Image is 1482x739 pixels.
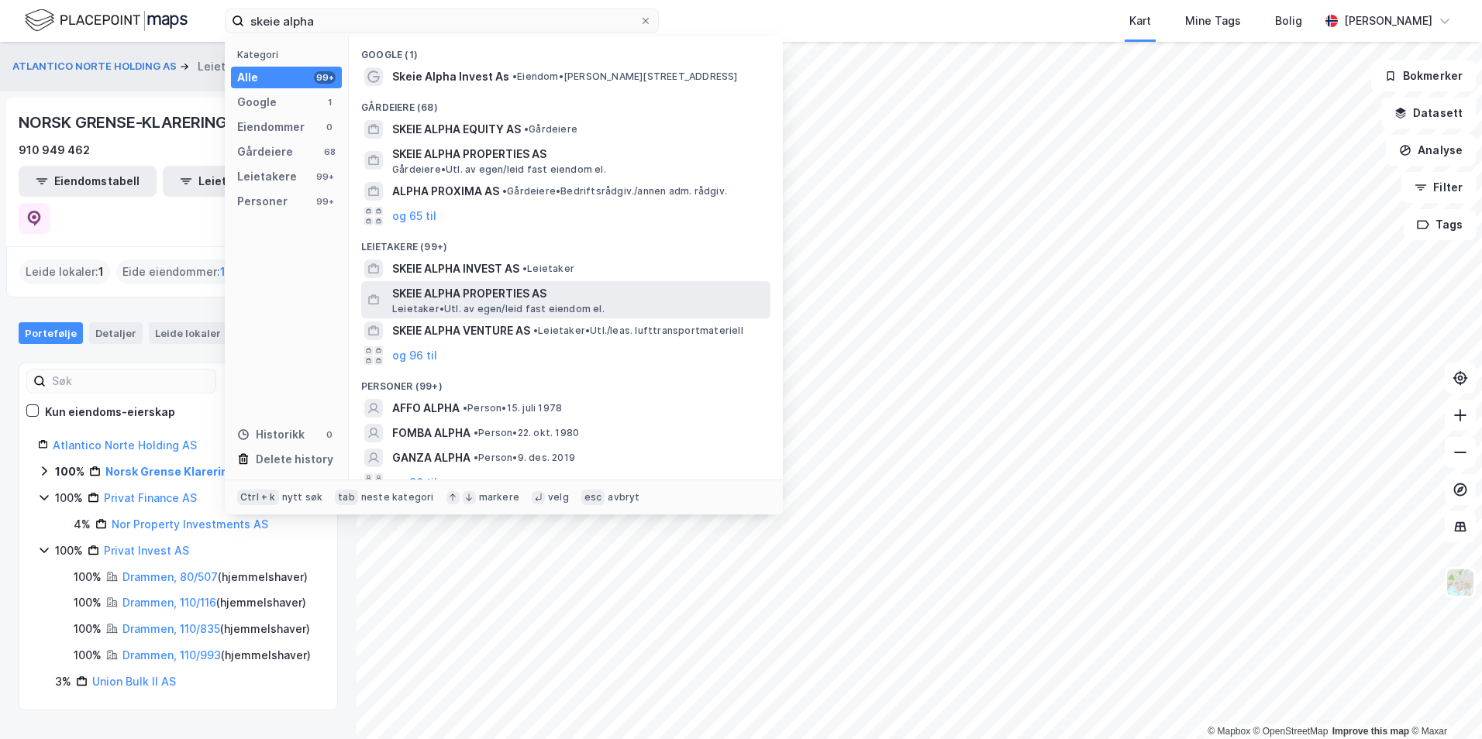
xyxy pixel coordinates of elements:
[256,450,333,469] div: Delete history
[74,620,102,638] div: 100%
[392,424,470,442] span: FOMBA ALPHA
[392,67,509,86] span: Skeie Alpha Invest As
[392,120,521,139] span: SKEIE ALPHA EQUITY AS
[237,143,293,161] div: Gårdeiere
[1275,12,1302,30] div: Bolig
[237,118,305,136] div: Eiendommer
[237,425,305,444] div: Historikk
[116,260,232,284] div: Eide eiendommer :
[1404,209,1476,240] button: Tags
[92,675,176,688] a: Union Bulk II AS
[237,192,288,211] div: Personer
[122,622,220,635] a: Drammen, 110/835
[282,491,323,504] div: nytt søk
[524,123,577,136] span: Gårdeiere
[1344,12,1432,30] div: [PERSON_NAME]
[45,403,175,421] div: Kun eiendoms-eierskap
[1332,726,1409,737] a: Improve this map
[122,568,308,586] div: ( hjemmelshaver )
[244,9,639,33] input: Søk på adresse, matrikkel, gårdeiere, leietakere eller personer
[474,427,478,438] span: •
[19,322,83,344] div: Portefølje
[74,593,102,612] div: 100%
[392,145,764,163] span: SKEIE ALPHA PROPERTIES AS
[55,489,83,507] div: 100%
[392,163,606,176] span: Gårdeiere • Utl. av egen/leid fast eiendom el.
[105,465,253,478] a: Norsk Grense Klarering AS
[522,263,574,275] span: Leietaker
[74,646,102,665] div: 100%
[392,473,437,492] button: og 96 til
[224,325,240,341] div: 1
[237,490,279,505] div: Ctrl + k
[349,36,783,64] div: Google (1)
[163,166,301,197] button: Leietakertabell
[314,170,336,183] div: 99+
[220,263,226,281] span: 1
[53,438,197,452] a: Atlantico Norte Holding AS
[479,491,519,504] div: markere
[323,121,336,133] div: 0
[392,303,605,315] span: Leietaker • Utl. av egen/leid fast eiendom el.
[524,123,529,135] span: •
[1129,12,1151,30] div: Kart
[512,70,517,82] span: •
[46,369,215,393] input: Søk
[19,110,254,135] div: NORSK GRENSE-KLARERING AS
[149,322,246,344] div: Leide lokaler
[122,596,216,609] a: Drammen, 110/116
[533,325,743,337] span: Leietaker • Utl./leas. lufttransportmateriell
[122,593,306,612] div: ( hjemmelshaver )
[237,49,342,60] div: Kategori
[19,260,110,284] div: Leide lokaler :
[122,646,311,665] div: ( hjemmelshaver )
[392,346,437,365] button: og 96 til
[608,491,639,504] div: avbryt
[335,490,358,505] div: tab
[19,166,157,197] button: Eiendomstabell
[55,462,84,481] div: 100%
[474,452,575,464] span: Person • 9. des. 2019
[1381,98,1476,129] button: Datasett
[89,322,143,344] div: Detaljer
[349,89,783,117] div: Gårdeiere (68)
[25,7,188,34] img: logo.f888ab2527a4732fd821a326f86c7f29.svg
[392,207,436,225] button: og 65 til
[122,570,218,583] a: Drammen, 80/507
[533,325,538,336] span: •
[198,57,249,76] div: Leietaker
[392,260,519,278] span: SKEIE ALPHA INVEST AS
[1185,12,1241,30] div: Mine Tags
[112,517,268,531] a: Nor Property Investments AS
[392,321,530,340] span: SKEIE ALPHA VENTURE AS
[392,449,470,467] span: GANZA ALPHA
[1371,60,1476,91] button: Bokmerker
[502,185,727,198] span: Gårdeiere • Bedriftsrådgiv./annen adm. rådgiv.
[122,620,310,638] div: ( hjemmelshaver )
[323,428,336,441] div: 0
[74,515,91,534] div: 4%
[55,541,83,560] div: 100%
[1404,665,1482,739] iframe: Chat Widget
[237,167,297,186] div: Leietakere
[122,648,221,662] a: Drammen, 110/993
[502,185,507,197] span: •
[1446,568,1475,597] img: Z
[392,399,460,418] span: AFFO ALPHA
[548,491,569,504] div: velg
[12,59,180,74] button: ATLANTICO NORTE HOLDING AS
[237,68,258,87] div: Alle
[237,93,277,112] div: Google
[512,70,738,83] span: Eiendom • [PERSON_NAME][STREET_ADDRESS]
[1208,726,1250,737] a: Mapbox
[314,195,336,208] div: 99+
[581,490,605,505] div: esc
[1253,726,1329,737] a: OpenStreetMap
[323,146,336,158] div: 68
[474,427,579,439] span: Person • 22. okt. 1980
[474,452,478,463] span: •
[98,263,104,281] span: 1
[349,229,783,256] div: Leietakere (99+)
[349,368,783,396] div: Personer (99+)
